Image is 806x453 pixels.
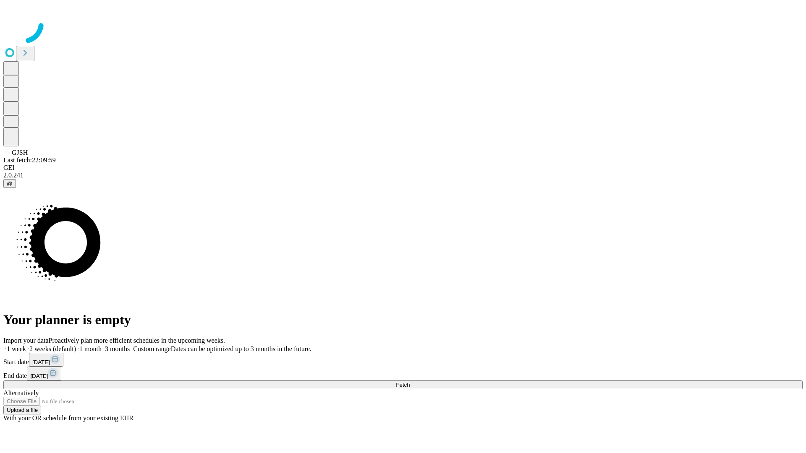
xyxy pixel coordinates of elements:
[3,367,803,380] div: End date
[3,337,49,344] span: Import your data
[396,382,410,388] span: Fetch
[3,389,39,396] span: Alternatively
[49,337,225,344] span: Proactively plan more efficient schedules in the upcoming weeks.
[12,149,28,156] span: GJSH
[3,312,803,328] h1: Your planner is empty
[3,414,133,422] span: With your OR schedule from your existing EHR
[7,180,13,187] span: @
[3,353,803,367] div: Start date
[3,179,16,188] button: @
[29,353,63,367] button: [DATE]
[3,172,803,179] div: 2.0.241
[79,345,102,352] span: 1 month
[3,156,56,164] span: Last fetch: 22:09:59
[3,406,41,414] button: Upload a file
[32,359,50,365] span: [DATE]
[3,164,803,172] div: GEI
[29,345,76,352] span: 2 weeks (default)
[133,345,170,352] span: Custom range
[7,345,26,352] span: 1 week
[30,373,48,379] span: [DATE]
[27,367,61,380] button: [DATE]
[171,345,311,352] span: Dates can be optimized up to 3 months in the future.
[3,380,803,389] button: Fetch
[105,345,130,352] span: 3 months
